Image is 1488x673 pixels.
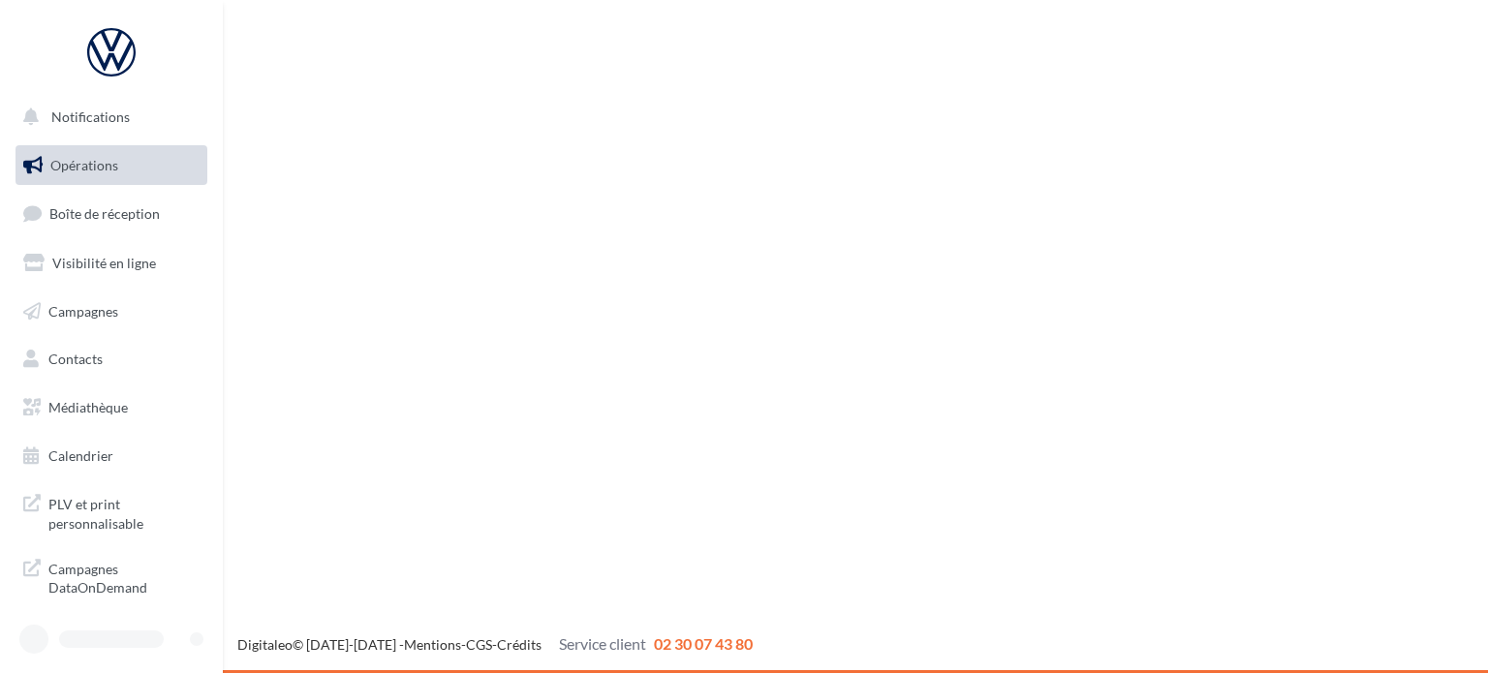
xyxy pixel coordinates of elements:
[12,291,211,332] a: Campagnes
[12,339,211,380] a: Contacts
[12,483,211,540] a: PLV et print personnalisable
[48,491,200,533] span: PLV et print personnalisable
[50,157,118,173] span: Opérations
[466,636,492,653] a: CGS
[559,634,646,653] span: Service client
[52,255,156,271] span: Visibilité en ligne
[497,636,542,653] a: Crédits
[12,243,211,284] a: Visibilité en ligne
[12,97,203,138] button: Notifications
[12,193,211,234] a: Boîte de réception
[49,205,160,222] span: Boîte de réception
[51,108,130,125] span: Notifications
[12,436,211,476] a: Calendrier
[237,636,753,653] span: © [DATE]-[DATE] - - -
[48,351,103,367] span: Contacts
[12,145,211,186] a: Opérations
[48,556,200,597] span: Campagnes DataOnDemand
[237,636,293,653] a: Digitaleo
[654,634,753,653] span: 02 30 07 43 80
[404,636,461,653] a: Mentions
[12,387,211,428] a: Médiathèque
[12,548,211,605] a: Campagnes DataOnDemand
[48,399,128,415] span: Médiathèque
[48,447,113,464] span: Calendrier
[48,302,118,319] span: Campagnes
